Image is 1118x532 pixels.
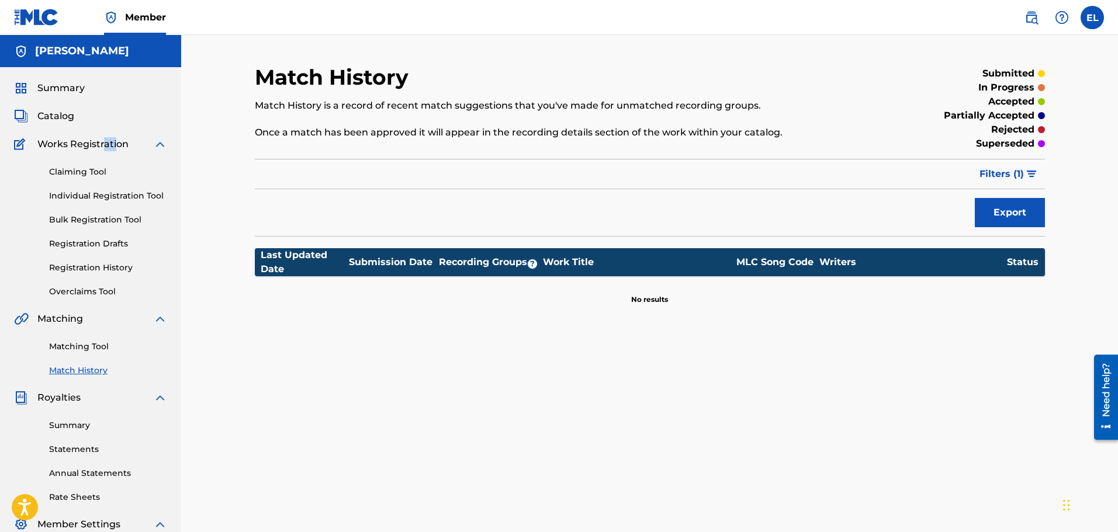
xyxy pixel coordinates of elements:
a: CatalogCatalog [14,109,74,123]
p: Match History is a record of recent match suggestions that you've made for unmatched recording gr... [255,99,863,113]
button: Filters (1) [972,159,1045,189]
a: Statements [49,443,167,455]
a: Claiming Tool [49,166,167,178]
img: help [1055,11,1069,25]
span: Works Registration [37,137,129,151]
h5: EVROY L LAWES [35,44,129,58]
span: Member Settings [37,517,120,531]
p: submitted [982,67,1034,81]
a: Registration History [49,262,167,274]
div: Last Updated Date [261,248,348,276]
img: Works Registration [14,137,29,151]
div: MLC Song Code [731,255,819,269]
p: accepted [988,95,1034,109]
a: Matching Tool [49,340,167,353]
img: expand [153,137,167,151]
img: Member Settings [14,517,28,531]
div: Help [1050,6,1074,29]
p: superseded [976,137,1034,151]
span: Filters ( 1 ) [979,167,1024,181]
a: Individual Registration Tool [49,190,167,202]
div: Work Title [543,255,730,269]
a: Bulk Registration Tool [49,214,167,226]
iframe: Chat Widget [1060,476,1118,532]
img: Accounts [14,44,28,58]
span: Matching [37,312,83,326]
a: SummarySummary [14,81,85,95]
span: ? [528,259,537,269]
div: Writers [819,255,1006,269]
div: Recording Groups [437,255,542,269]
img: expand [153,312,167,326]
img: Top Rightsholder [104,11,118,25]
span: Catalog [37,109,74,123]
div: Status [1007,255,1039,269]
div: Submission Date [349,255,437,269]
h2: Match History [255,64,414,91]
span: Royalties [37,391,81,405]
a: Match History [49,364,167,377]
p: in progress [978,81,1034,95]
span: Member [125,11,166,24]
button: Export [975,198,1045,227]
a: Public Search [1020,6,1043,29]
iframe: Resource Center [1085,350,1118,444]
img: expand [153,391,167,405]
p: Once a match has been approved it will appear in the recording details section of the work within... [255,126,863,140]
img: Matching [14,312,29,326]
img: search [1024,11,1039,25]
img: MLC Logo [14,9,59,26]
a: Summary [49,419,167,432]
img: Summary [14,81,28,95]
p: rejected [991,123,1034,137]
p: No results [631,280,668,305]
a: Rate Sheets [49,491,167,503]
p: partially accepted [944,109,1034,123]
div: Drag [1063,488,1070,523]
img: Catalog [14,109,28,123]
a: Overclaims Tool [49,286,167,298]
div: User Menu [1081,6,1104,29]
img: expand [153,517,167,531]
a: Annual Statements [49,467,167,479]
img: filter [1027,171,1037,178]
a: Registration Drafts [49,238,167,250]
span: Summary [37,81,85,95]
img: Royalties [14,391,28,405]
